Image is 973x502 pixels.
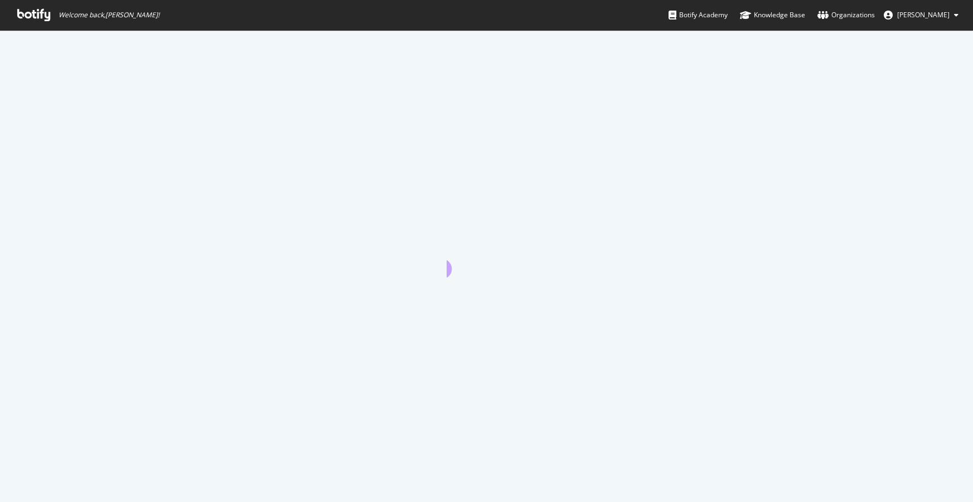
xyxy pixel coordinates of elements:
span: Matthew Edgar [897,10,950,20]
div: Knowledge Base [740,9,805,21]
div: Organizations [817,9,875,21]
button: [PERSON_NAME] [875,6,967,24]
div: Botify Academy [669,9,728,21]
span: Welcome back, [PERSON_NAME] ! [59,11,159,20]
div: animation [447,237,527,277]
